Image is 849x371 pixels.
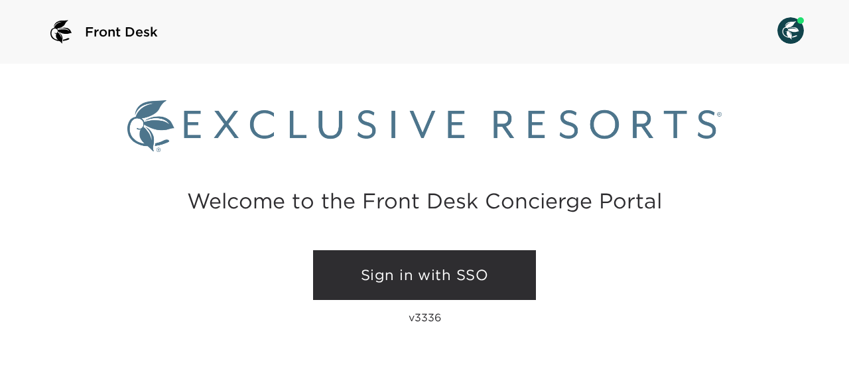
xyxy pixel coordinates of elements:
h2: Welcome to the Front Desk Concierge Portal [187,190,662,211]
span: Front Desk [85,23,158,41]
img: Exclusive Resorts logo [127,100,722,152]
img: logo [45,16,77,48]
a: Sign in with SSO [313,250,536,301]
p: v3336 [409,311,441,324]
img: User [777,17,804,44]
